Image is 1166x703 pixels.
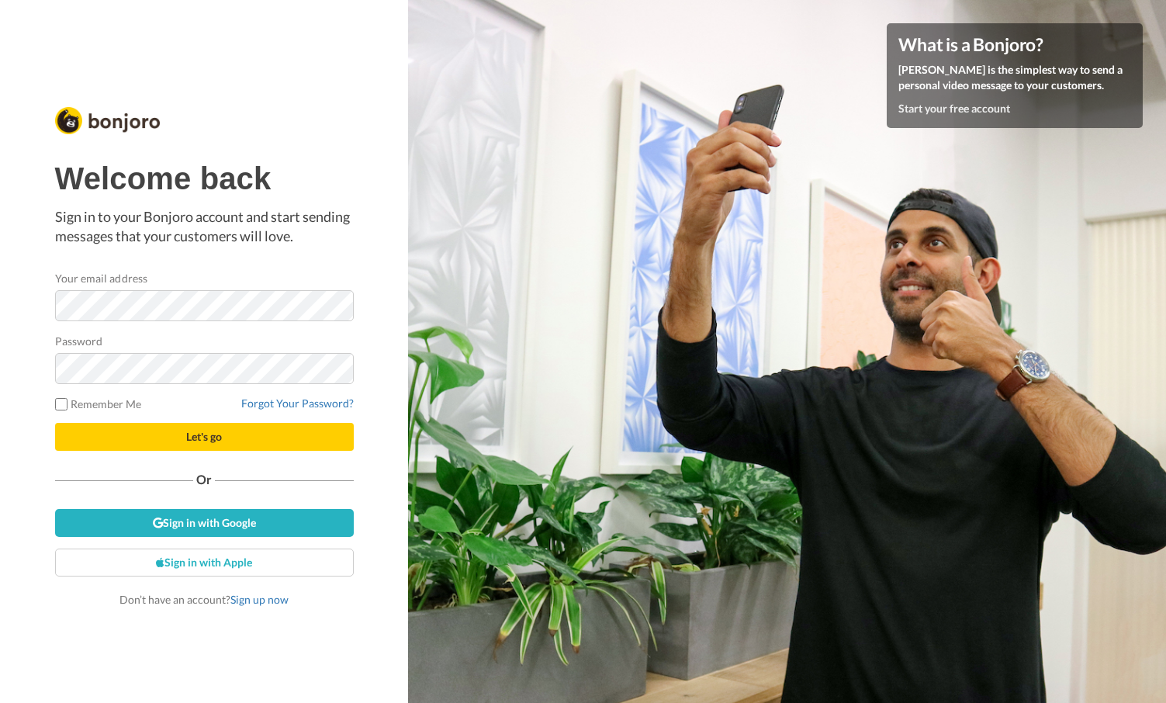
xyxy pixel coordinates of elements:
span: Let's go [186,430,222,443]
input: Remember Me [55,398,67,410]
span: Or [193,474,215,485]
h1: Welcome back [55,161,354,196]
a: Start your free account [898,102,1010,115]
button: Let's go [55,423,354,451]
h4: What is a Bonjoro? [898,35,1131,54]
a: Sign in with Google [55,509,354,537]
a: Sign in with Apple [55,549,354,577]
p: Sign in to your Bonjoro account and start sending messages that your customers will love. [55,207,354,247]
label: Password [55,333,103,349]
a: Sign up now [230,593,289,606]
a: Forgot Your Password? [241,397,354,410]
span: Don’t have an account? [119,593,289,606]
label: Remember Me [55,396,142,412]
p: [PERSON_NAME] is the simplest way to send a personal video message to your customers. [898,62,1131,93]
label: Your email address [55,270,147,286]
